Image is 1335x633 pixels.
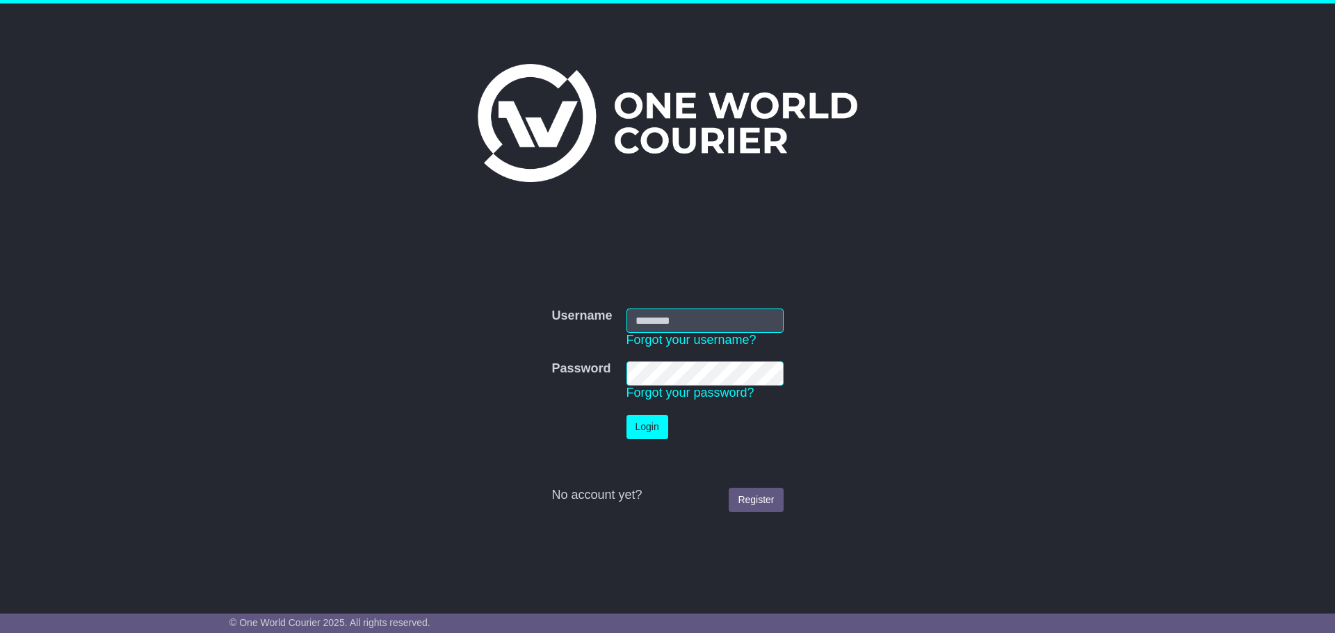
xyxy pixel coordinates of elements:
a: Forgot your password? [626,386,754,400]
a: Register [729,488,783,512]
label: Password [551,361,610,377]
span: © One World Courier 2025. All rights reserved. [229,617,430,628]
img: One World [478,64,857,182]
div: No account yet? [551,488,783,503]
a: Forgot your username? [626,333,756,347]
button: Login [626,415,668,439]
label: Username [551,309,612,324]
